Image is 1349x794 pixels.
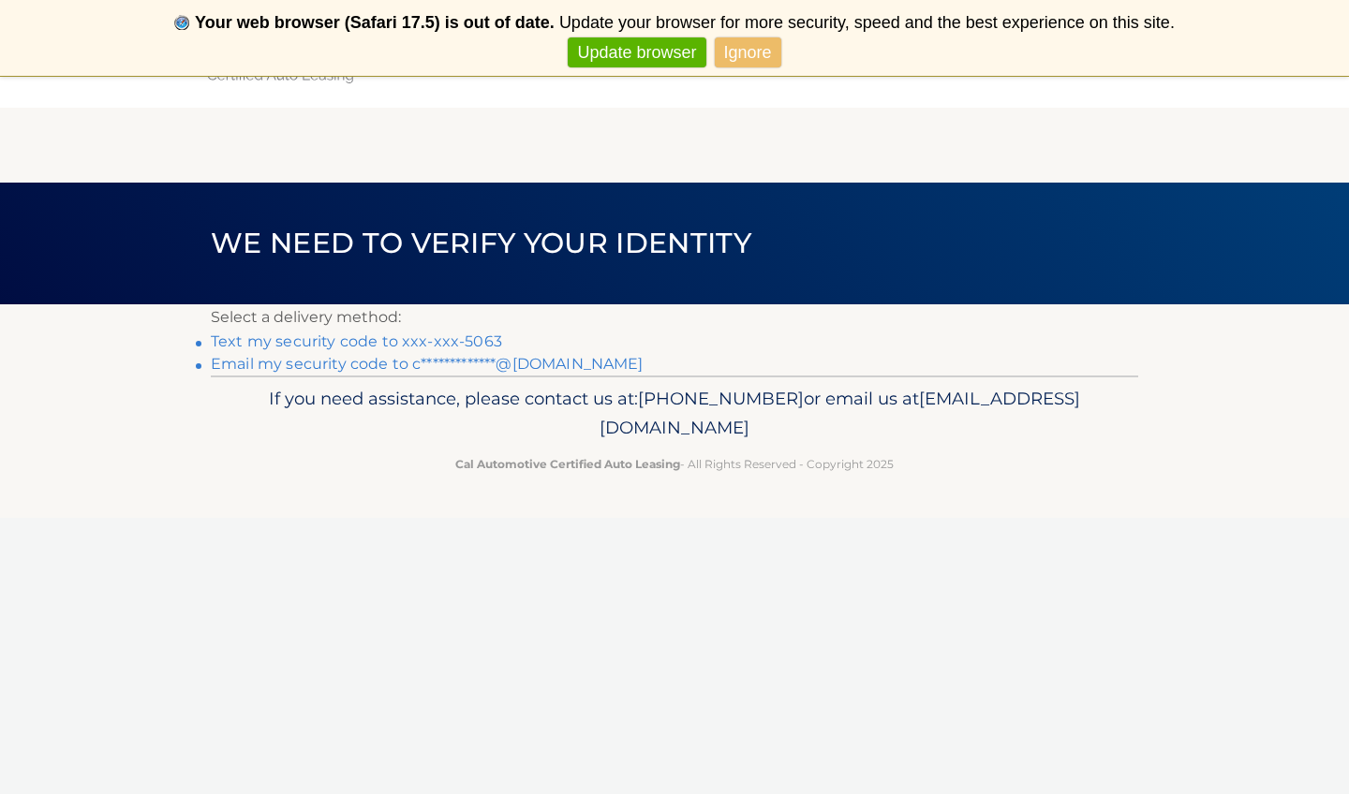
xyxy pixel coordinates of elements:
[715,37,781,68] a: Ignore
[211,332,502,350] a: Text my security code to xxx-xxx-5063
[211,304,1138,331] p: Select a delivery method:
[223,384,1126,444] p: If you need assistance, please contact us at: or email us at
[195,13,555,32] b: Your web browser (Safari 17.5) is out of date.
[455,457,680,471] strong: Cal Automotive Certified Auto Leasing
[223,454,1126,474] p: - All Rights Reserved - Copyright 2025
[211,226,751,260] span: We need to verify your identity
[568,37,705,68] a: Update browser
[559,13,1175,32] span: Update your browser for more security, speed and the best experience on this site.
[638,388,804,409] span: [PHONE_NUMBER]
